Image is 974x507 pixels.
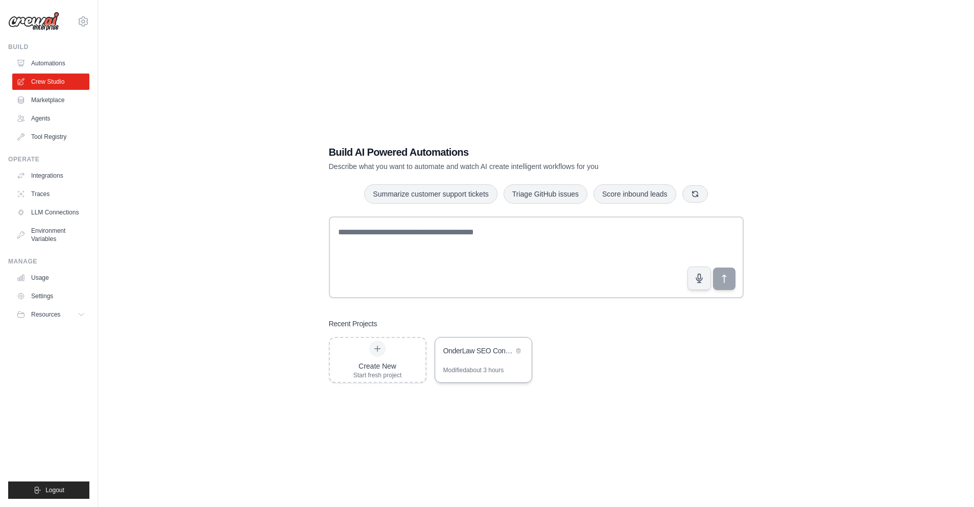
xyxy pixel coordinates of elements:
button: Resources [12,306,89,323]
a: Marketplace [12,92,89,108]
div: Manage [8,257,89,265]
span: Logout [45,486,64,494]
h1: Build AI Powered Automations [329,145,672,159]
button: Score inbound leads [593,184,676,204]
button: Logout [8,481,89,499]
button: Get new suggestions [682,185,708,203]
div: Start fresh project [353,371,402,379]
img: Logo [8,12,59,31]
button: Delete project [513,346,524,356]
a: Environment Variables [12,223,89,247]
iframe: Chat Widget [923,458,974,507]
a: Crew Studio [12,74,89,90]
button: Click to speak your automation idea [687,267,711,290]
div: Modified about 3 hours [443,366,504,374]
a: Traces [12,186,89,202]
a: LLM Connections [12,204,89,221]
a: Usage [12,270,89,286]
button: Triage GitHub issues [504,184,587,204]
div: Operate [8,155,89,163]
div: Build [8,43,89,51]
span: Resources [31,310,60,319]
a: Agents [12,110,89,127]
button: Summarize customer support tickets [364,184,497,204]
div: Create New [353,361,402,371]
a: Settings [12,288,89,304]
a: Integrations [12,167,89,184]
h3: Recent Projects [329,319,377,329]
a: Tool Registry [12,129,89,145]
p: Describe what you want to automate and watch AI create intelligent workflows for you [329,161,672,172]
div: OnderLaw SEO Content System [443,346,513,356]
a: Automations [12,55,89,71]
